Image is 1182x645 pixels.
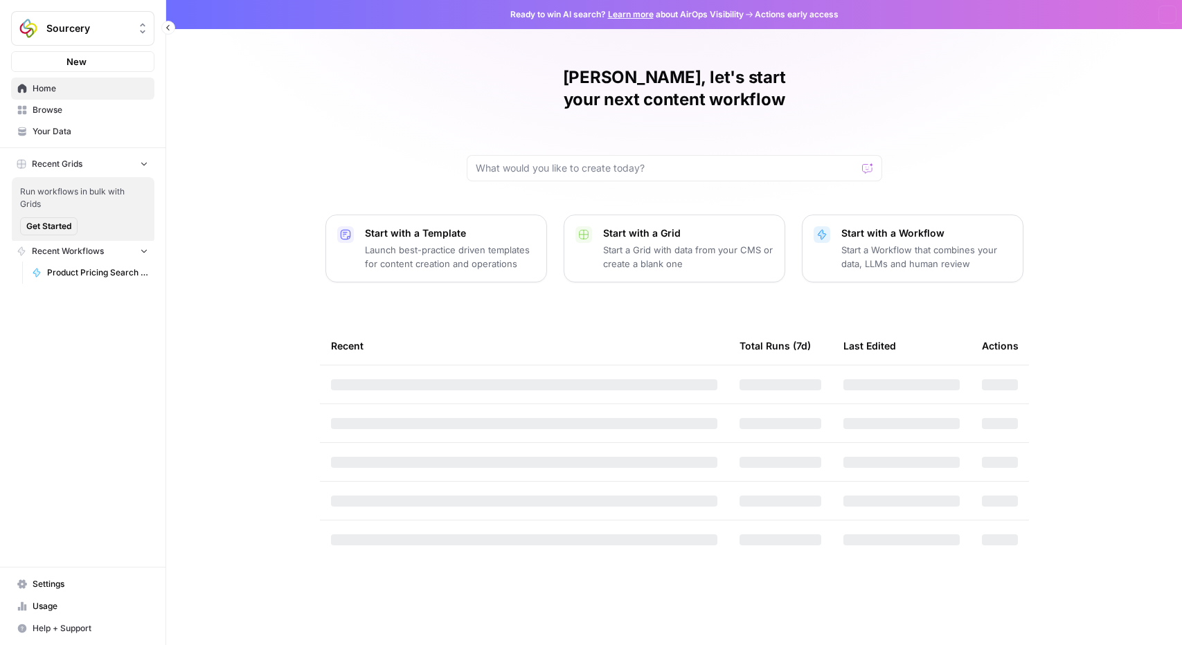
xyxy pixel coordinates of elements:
div: Actions [982,327,1019,365]
input: What would you like to create today? [476,161,857,175]
img: Sourcery Logo [16,16,41,41]
span: Help + Support [33,622,148,635]
button: Help + Support [11,617,154,639]
span: Your Data [33,125,148,138]
div: Total Runs (7d) [740,327,811,365]
span: Home [33,82,148,95]
button: Start with a WorkflowStart a Workflow that combines your data, LLMs and human review [802,215,1023,282]
button: New [11,51,154,72]
span: Browse [33,104,148,116]
a: Usage [11,595,154,617]
p: Start with a Workflow [841,226,1012,240]
span: Usage [33,600,148,612]
span: Settings [33,578,148,590]
button: Recent Workflows [11,241,154,262]
button: Get Started [20,217,78,235]
span: Get Started [26,220,71,233]
span: Ready to win AI search? about AirOps Visibility [510,8,744,21]
span: Recent Grids [32,158,82,170]
button: Start with a TemplateLaunch best-practice driven templates for content creation and operations [325,215,547,282]
p: Start with a Template [365,226,535,240]
span: Actions early access [755,8,839,21]
div: Last Edited [843,327,896,365]
div: Recent [331,327,717,365]
span: Run workflows in bulk with Grids [20,185,146,210]
span: Sourcery [46,21,130,35]
button: Workspace: Sourcery [11,11,154,46]
a: Settings [11,573,154,595]
p: Start a Workflow that combines your data, LLMs and human review [841,243,1012,271]
a: Product Pricing Search - 2025 [26,262,154,284]
a: Home [11,78,154,100]
h1: [PERSON_NAME], let's start your next content workflow [467,66,882,111]
p: Launch best-practice driven templates for content creation and operations [365,243,535,271]
span: New [66,55,87,69]
button: Start with a GridStart a Grid with data from your CMS or create a blank one [564,215,785,282]
span: Product Pricing Search - 2025 [47,266,148,279]
a: Learn more [608,9,654,19]
button: Recent Grids [11,154,154,174]
p: Start a Grid with data from your CMS or create a blank one [603,243,773,271]
p: Start with a Grid [603,226,773,240]
a: Browse [11,99,154,121]
a: Your Data [11,120,154,143]
span: Recent Workflows [32,245,104,257]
